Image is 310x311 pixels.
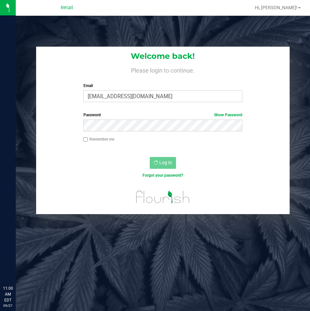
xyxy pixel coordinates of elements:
[150,157,176,169] button: Log In
[83,83,242,89] label: Email
[214,113,242,117] a: Show Password
[3,285,13,303] p: 11:00 AM EDT
[131,185,195,209] img: flourish_logo.svg
[3,303,13,308] p: 09/27
[143,173,183,178] a: Forgot your password?
[83,137,88,142] input: Remember me
[83,113,101,117] span: Password
[255,5,298,10] span: Hi, [PERSON_NAME]!
[61,5,73,11] span: Retail
[159,160,172,165] span: Log In
[36,52,290,60] h1: Welcome back!
[36,66,290,74] h4: Please login to continue.
[83,136,114,142] label: Remember me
